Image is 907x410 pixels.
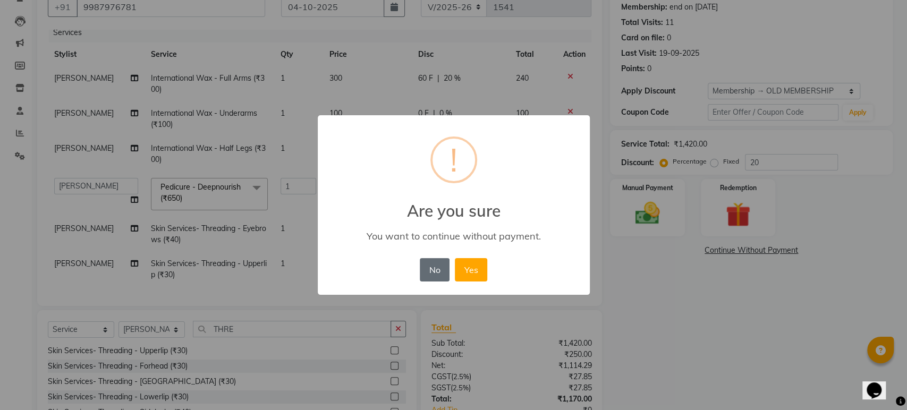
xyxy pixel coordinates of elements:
h2: Are you sure [318,189,590,220]
div: You want to continue without payment. [333,230,574,242]
div: ! [450,139,457,181]
iframe: chat widget [862,368,896,399]
button: Yes [455,258,487,281]
button: No [420,258,450,281]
